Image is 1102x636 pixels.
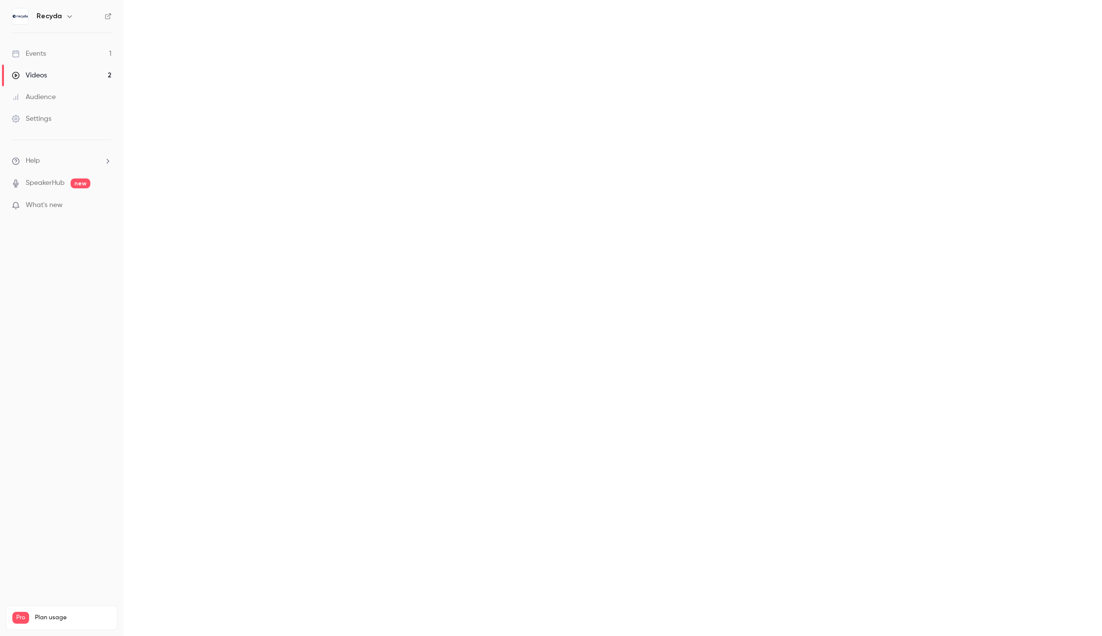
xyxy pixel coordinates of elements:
div: Settings [12,114,51,124]
li: help-dropdown-opener [12,156,112,166]
span: Pro [12,612,29,624]
span: Help [26,156,40,166]
div: Audience [12,92,56,102]
a: SpeakerHub [26,178,65,188]
div: Events [12,49,46,59]
div: Videos [12,71,47,80]
span: Plan usage [35,614,111,622]
h6: Recyda [37,11,62,21]
span: new [71,178,90,188]
span: What's new [26,200,63,211]
img: Recyda [12,8,28,24]
iframe: Noticeable Trigger [100,201,112,210]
